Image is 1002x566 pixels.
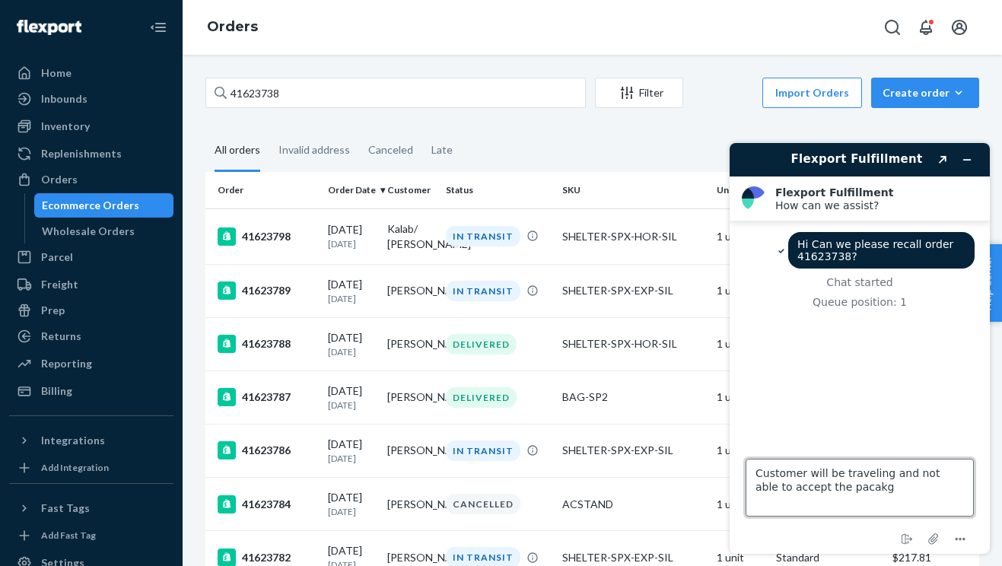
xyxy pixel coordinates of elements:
[41,433,105,448] div: Integrations
[9,496,173,520] button: Fast Tags
[556,172,711,208] th: SKU
[195,5,270,49] ol: breadcrumbs
[562,550,705,565] div: SHELTER-SPX-EXP-SIL
[41,146,122,161] div: Replenishments
[41,329,81,344] div: Returns
[9,379,173,403] a: Billing
[9,245,173,269] a: Parcel
[711,424,770,477] td: 1 unit
[41,303,65,318] div: Prep
[596,85,682,100] div: Filter
[911,12,941,43] button: Open notifications
[446,494,520,514] div: CANCELLED
[9,114,173,138] a: Inventory
[9,459,173,477] a: Add Integration
[41,91,87,107] div: Inbounds
[207,18,258,35] a: Orders
[205,78,586,108] input: Search orders
[9,272,173,297] a: Freight
[381,424,441,477] td: [PERSON_NAME]
[9,526,173,545] a: Add Fast Tag
[381,264,441,317] td: [PERSON_NAME]
[711,264,770,317] td: 1 unit
[328,383,375,412] div: [DATE]
[883,85,968,100] div: Create order
[877,12,908,43] button: Open Search Box
[562,443,705,458] div: SHELTER-SPX-EXP-SIL
[17,20,81,35] img: Flexport logo
[41,356,92,371] div: Reporting
[431,130,453,170] div: Late
[9,141,173,166] a: Replenishments
[944,12,975,43] button: Open account menu
[218,441,316,459] div: 41623786
[218,335,316,353] div: 41623788
[9,351,173,376] a: Reporting
[215,130,260,172] div: All orders
[381,208,441,264] td: Kalab/ [PERSON_NAME]
[9,167,173,192] a: Orders
[41,250,73,265] div: Parcel
[218,388,316,406] div: 41623787
[9,324,173,348] a: Returns
[41,119,90,134] div: Inventory
[218,495,316,514] div: 41623784
[36,11,67,24] span: Chat
[871,78,979,108] button: Create order
[328,237,375,250] p: [DATE]
[446,440,520,461] div: IN TRANSIT
[711,317,770,370] td: 1 unit
[368,130,413,170] div: Canceled
[218,227,316,246] div: 41623798
[381,317,441,370] td: [PERSON_NAME]
[328,505,375,518] p: [DATE]
[328,452,375,465] p: [DATE]
[446,281,520,301] div: IN TRANSIT
[9,61,173,85] a: Home
[41,529,96,542] div: Add Fast Tag
[440,172,556,208] th: Status
[42,198,139,213] div: Ecommerce Orders
[42,224,135,239] div: Wholesale Orders
[41,172,78,187] div: Orders
[562,229,705,244] div: SHELTER-SPX-HOR-SIL
[711,172,770,208] th: Units
[328,292,375,305] p: [DATE]
[717,131,1002,566] iframe: Find more information here
[387,183,434,196] div: Customer
[34,219,174,243] a: Wholesale Orders
[562,336,705,351] div: SHELTER-SPX-HOR-SIL
[328,330,375,358] div: [DATE]
[711,478,770,531] td: 1 unit
[595,78,683,108] button: Filter
[328,277,375,305] div: [DATE]
[41,461,109,474] div: Add Integration
[446,226,520,246] div: IN TRANSIT
[446,334,517,355] div: DELIVERED
[9,298,173,323] a: Prep
[762,78,862,108] button: Import Orders
[143,12,173,43] button: Close Navigation
[278,130,350,170] div: Invalid address
[9,87,173,111] a: Inbounds
[562,390,705,405] div: BAG-SP2
[562,497,705,512] div: ACSTAND
[328,345,375,358] p: [DATE]
[34,193,174,218] a: Ecommerce Orders
[562,283,705,298] div: SHELTER-SPX-EXP-SIL
[711,370,770,424] td: 1 unit
[328,490,375,518] div: [DATE]
[218,281,316,300] div: 41623789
